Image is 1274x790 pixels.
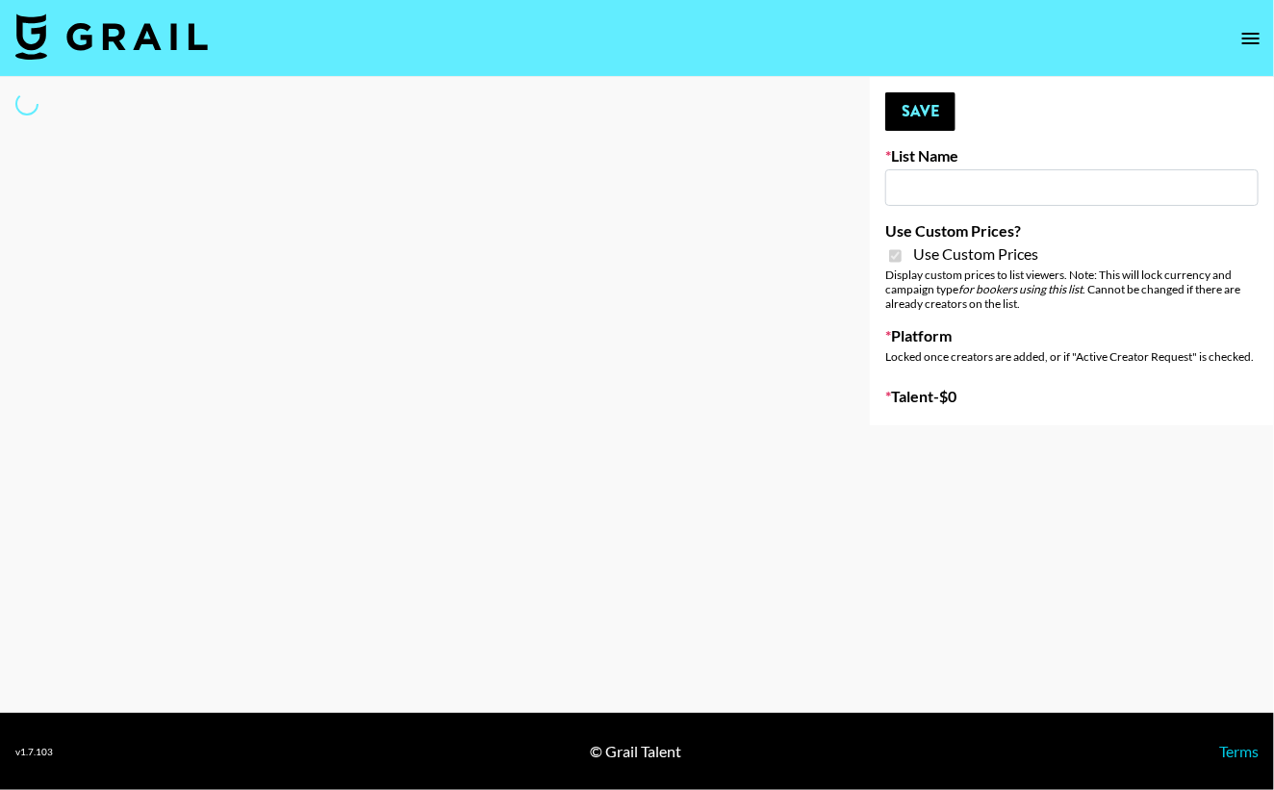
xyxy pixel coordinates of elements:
button: Save [885,92,955,131]
label: List Name [885,146,1259,166]
div: v 1.7.103 [15,746,53,758]
label: Talent - $ 0 [885,387,1259,406]
img: Grail Talent [15,13,208,60]
a: Terms [1219,742,1259,760]
button: open drawer [1232,19,1270,58]
span: Use Custom Prices [913,244,1038,264]
div: Locked once creators are added, or if "Active Creator Request" is checked. [885,349,1259,364]
label: Platform [885,326,1259,345]
em: for bookers using this list [958,282,1083,296]
div: © Grail Talent [591,742,682,761]
div: Display custom prices to list viewers. Note: This will lock currency and campaign type . Cannot b... [885,268,1259,311]
label: Use Custom Prices? [885,221,1259,241]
